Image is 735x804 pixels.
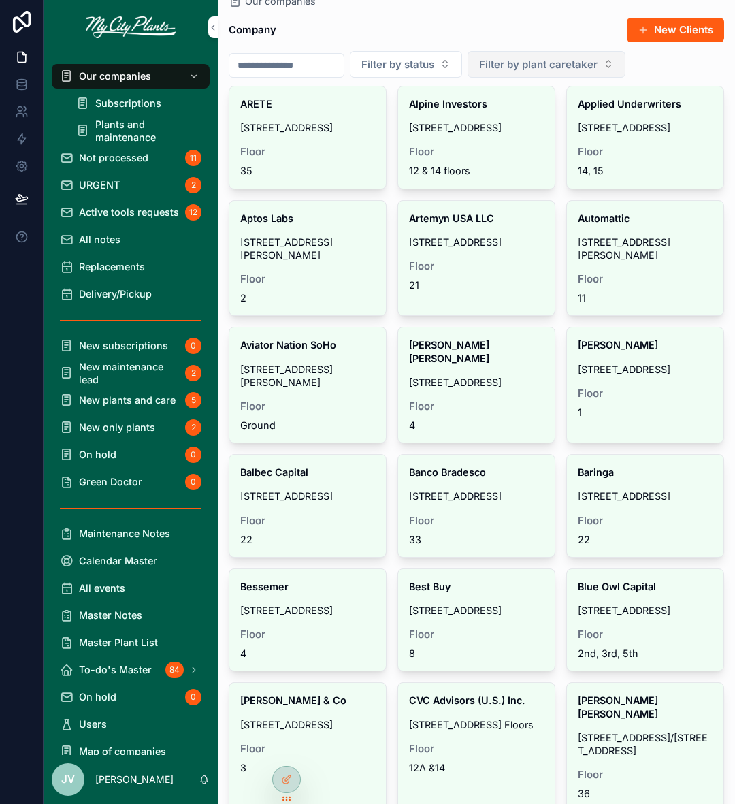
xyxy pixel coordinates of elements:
span: New maintenance lead [79,360,180,386]
span: Map of companies [79,745,166,758]
span: To-do's Master [79,663,152,676]
a: ARETE[STREET_ADDRESS]Floor35 [229,86,387,189]
span: Replacements [79,260,145,273]
span: Floor [409,259,544,273]
span: Floor [578,514,713,528]
span: Delivery/Pickup [79,287,152,300]
span: Green Doctor [79,475,142,488]
span: [STREET_ADDRESS] [409,489,544,502]
strong: CVC Advisors (U.S.) Inc. [409,694,525,706]
span: [STREET_ADDRESS] [578,121,713,134]
span: On hold [79,690,116,703]
span: 33 [409,533,544,546]
span: Master Plant List [79,636,158,649]
span: 21 [409,278,544,291]
strong: Balbec Capital [240,466,308,478]
div: scrollable content [44,54,218,755]
strong: Baringa [578,466,614,478]
a: Users [52,712,210,737]
span: Floor [578,272,713,286]
div: 84 [165,662,184,678]
strong: Alpine Investors [409,98,487,110]
span: Floor [240,742,375,756]
span: 4 [409,419,544,432]
span: 22 [578,533,713,546]
a: Calendar Master [52,549,210,573]
a: New Clients [627,18,724,42]
div: 0 [185,474,201,490]
div: 12 [185,204,201,221]
a: Baringa[STREET_ADDRESS]Floor22 [566,454,724,558]
span: 14, 15 [578,164,713,177]
span: Floor [240,145,375,159]
span: 36 [578,787,713,800]
span: Calendar Master [79,554,157,567]
div: 0 [185,338,201,354]
span: Master Notes [79,609,142,622]
strong: [PERSON_NAME] [578,339,658,351]
span: [STREET_ADDRESS] [578,489,713,502]
div: 2 [185,419,201,436]
span: [STREET_ADDRESS] [240,604,375,617]
a: On hold0 [52,443,210,467]
a: All events [52,576,210,600]
span: 22 [240,533,375,546]
span: 8 [409,647,544,660]
span: [STREET_ADDRESS] [240,121,375,134]
span: Floor [578,387,713,400]
span: On hold [79,448,116,461]
span: Not processed [79,151,148,164]
a: Aptos Labs[STREET_ADDRESS][PERSON_NAME]Floor2 [229,200,387,317]
a: All notes [52,227,210,252]
span: All notes [79,233,120,246]
span: 12 & 14 floors [409,164,544,177]
span: Floor [409,514,544,528]
span: [STREET_ADDRESS] Floors [409,718,544,731]
img: App logo [86,16,176,38]
strong: Bessemer [240,581,289,592]
strong: [PERSON_NAME] & Co [240,694,346,706]
span: 3 [240,761,375,774]
span: 1 [578,406,713,419]
a: Master Plant List [52,630,210,655]
a: Aviator Nation SoHo[STREET_ADDRESS][PERSON_NAME]FloorGround [229,327,387,443]
a: Balbec Capital[STREET_ADDRESS]Floor22 [229,454,387,558]
span: 35 [240,164,375,177]
a: Subscriptions [68,91,210,116]
a: [PERSON_NAME] [PERSON_NAME][STREET_ADDRESS]Floor4 [397,327,555,443]
p: [PERSON_NAME] [95,773,174,786]
span: 2 [240,291,375,304]
span: Floor [409,400,544,413]
span: Plants and maintenance [95,118,196,144]
button: Select Button [468,51,625,78]
div: 2 [185,365,201,381]
span: [STREET_ADDRESS] [578,363,713,376]
span: Our companies [79,69,151,82]
span: 11 [578,291,713,304]
span: Floor [240,400,375,413]
span: Active tools requests [79,206,179,219]
span: JV [61,772,75,788]
button: Select Button [350,51,462,78]
span: Floor [240,514,375,528]
a: Master Notes [52,603,210,628]
span: Users [79,718,107,730]
strong: [PERSON_NAME] [PERSON_NAME] [578,694,661,719]
span: Subscriptions [95,97,161,110]
a: URGENT2 [52,173,210,197]
span: [STREET_ADDRESS] [578,604,713,617]
a: Not processed11 [52,146,210,170]
strong: Banco Bradesco [409,466,486,478]
strong: Applied Underwriters [578,98,681,110]
a: Active tools requests12 [52,200,210,225]
span: [STREET_ADDRESS] [409,376,544,389]
span: [STREET_ADDRESS]/[STREET_ADDRESS] [578,731,713,757]
a: Automattic[STREET_ADDRESS][PERSON_NAME]Floor11 [566,200,724,317]
span: Floor [240,628,375,641]
a: Green Doctor0 [52,470,210,494]
span: New subscriptions [79,339,168,352]
a: Our companies [52,64,210,89]
a: On hold0 [52,685,210,709]
strong: Aviator Nation SoHo [240,339,336,351]
span: Floor [409,145,544,159]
